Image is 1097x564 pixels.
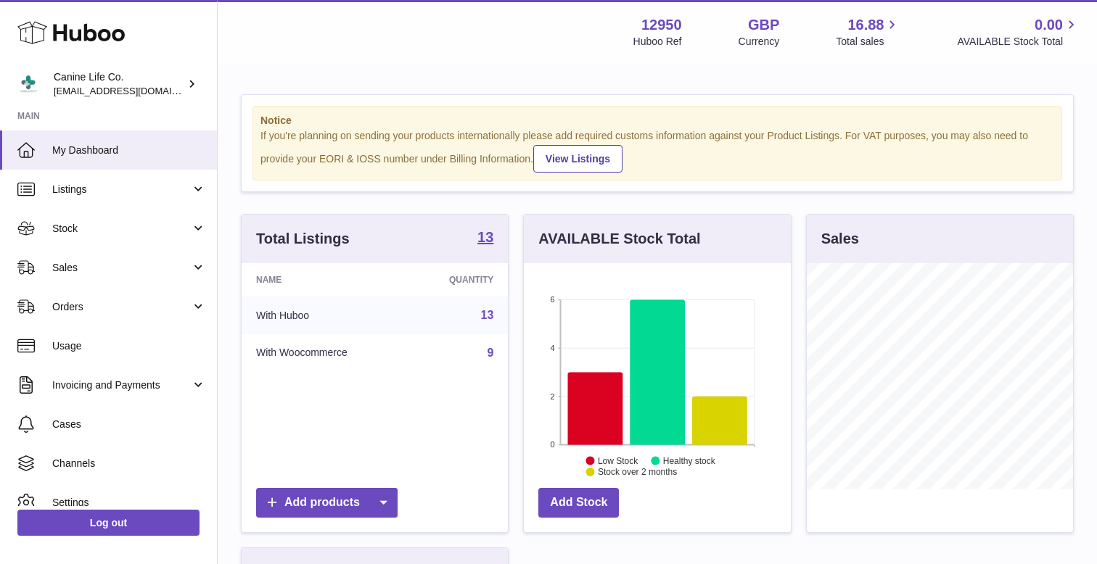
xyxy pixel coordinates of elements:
[52,339,206,353] span: Usage
[748,15,779,35] strong: GBP
[256,229,350,249] h3: Total Listings
[663,455,716,465] text: Healthy stock
[52,378,191,392] span: Invoicing and Payments
[477,230,493,244] strong: 13
[821,229,859,249] h3: Sales
[17,73,39,95] img: internalAdmin-12950@internal.huboo.com
[533,145,623,173] a: View Listings
[957,15,1080,49] a: 0.00 AVAILABLE Stock Total
[633,35,682,49] div: Huboo Ref
[52,222,191,236] span: Stock
[1035,15,1063,35] span: 0.00
[52,418,206,431] span: Cases
[260,129,1054,173] div: If you're planning on sending your products internationally please add required customs informati...
[242,263,407,296] th: Name
[551,440,555,449] text: 0
[52,144,206,157] span: My Dashboard
[538,488,619,518] a: Add Stock
[598,455,638,465] text: Low Stock
[52,261,191,275] span: Sales
[17,510,200,536] a: Log out
[54,70,184,98] div: Canine Life Co.
[52,457,206,470] span: Channels
[739,35,780,49] div: Currency
[551,344,555,352] text: 4
[847,15,884,35] span: 16.88
[260,114,1054,128] strong: Notice
[957,35,1080,49] span: AVAILABLE Stock Total
[836,35,900,49] span: Total sales
[551,391,555,400] text: 2
[407,263,508,296] th: Quantity
[836,15,900,49] a: 16.88 Total sales
[52,183,191,196] span: Listings
[598,467,677,477] text: Stock over 2 months
[52,496,206,510] span: Settings
[538,229,700,249] h3: AVAILABLE Stock Total
[242,296,407,334] td: With Huboo
[54,85,213,96] span: [EMAIL_ADDRESS][DOMAIN_NAME]
[242,334,407,372] td: With Woocommerce
[551,295,555,304] text: 6
[487,347,493,359] a: 9
[481,309,494,321] a: 13
[256,488,398,518] a: Add products
[641,15,682,35] strong: 12950
[477,230,493,247] a: 13
[52,300,191,314] span: Orders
